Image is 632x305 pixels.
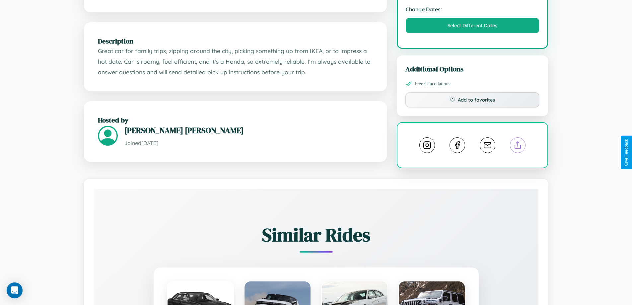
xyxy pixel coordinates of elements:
button: Select Different Dates [406,18,539,33]
h3: Additional Options [405,64,540,74]
strong: Change Dates: [406,6,539,13]
h2: Similar Rides [117,222,515,248]
button: Add to favorites [405,92,540,108]
span: Free Cancellations [415,81,451,87]
p: Joined [DATE] [124,138,373,148]
h2: Hosted by [98,115,373,125]
h3: [PERSON_NAME] [PERSON_NAME] [124,125,373,136]
div: Open Intercom Messenger [7,282,23,298]
p: Great car for family trips, zipping around the city, picking something up from IKEA, or to impres... [98,46,373,77]
div: Give Feedback [624,139,629,166]
h2: Description [98,36,373,46]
